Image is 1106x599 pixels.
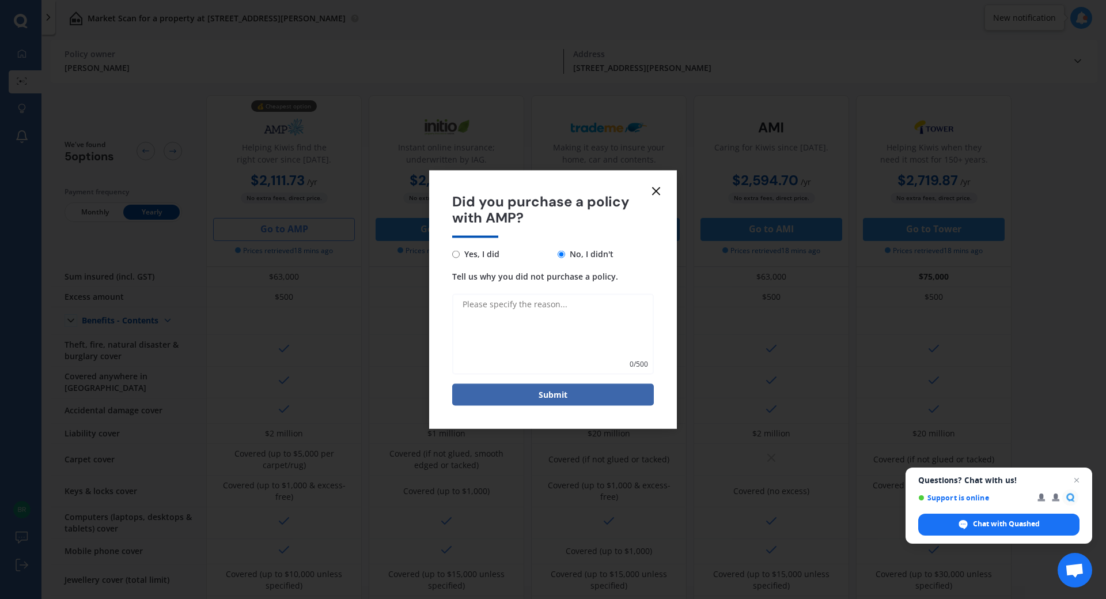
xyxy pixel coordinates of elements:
span: Chat with Quashed [918,514,1080,536]
span: Questions? Chat with us! [918,476,1080,485]
span: 0 / 500 [630,359,648,370]
a: Open chat [1058,553,1092,587]
span: Did you purchase a policy with AMP? [452,193,654,227]
span: Tell us why you did not purchase a policy. [452,271,618,282]
input: Yes, I did [452,250,460,258]
span: Yes, I did [460,247,499,261]
input: No, I didn't [558,250,565,258]
span: No, I didn't [565,247,613,261]
span: Support is online [918,493,1029,502]
button: Submit [452,384,654,406]
span: Chat with Quashed [973,519,1040,529]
